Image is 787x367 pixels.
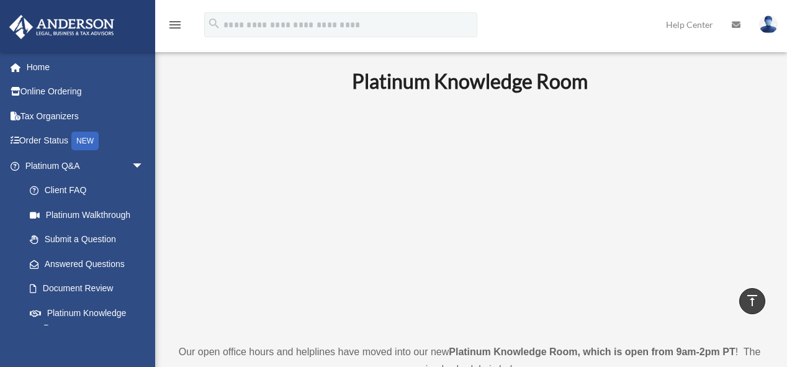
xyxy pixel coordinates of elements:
iframe: 231110_Toby_KnowledgeRoom [284,111,656,320]
i: menu [168,17,182,32]
i: search [207,17,221,30]
a: Home [9,55,163,79]
a: Submit a Question [17,227,163,252]
div: NEW [71,132,99,150]
a: Platinum Q&Aarrow_drop_down [9,153,163,178]
a: Client FAQ [17,178,163,203]
a: Online Ordering [9,79,163,104]
span: arrow_drop_down [132,153,156,179]
i: vertical_align_top [745,293,760,308]
a: Tax Organizers [9,104,163,129]
img: Anderson Advisors Platinum Portal [6,15,118,39]
b: Platinum Knowledge Room [352,69,588,93]
a: Order StatusNEW [9,129,163,154]
img: User Pic [759,16,778,34]
a: Platinum Knowledge Room [17,301,156,340]
a: Answered Questions [17,251,163,276]
a: Platinum Walkthrough [17,202,163,227]
a: menu [168,22,182,32]
a: vertical_align_top [739,288,765,314]
strong: Platinum Knowledge Room, which is open from 9am-2pm PT [449,347,735,357]
a: Document Review [17,276,163,301]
